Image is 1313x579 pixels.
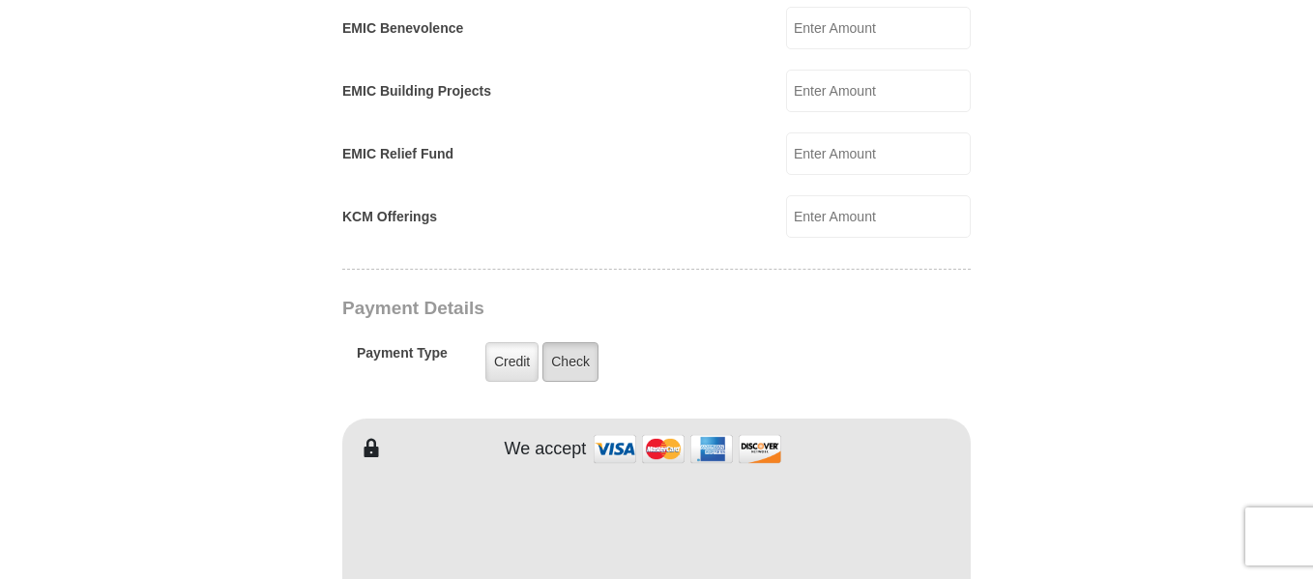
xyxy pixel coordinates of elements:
[786,7,971,49] input: Enter Amount
[342,18,463,39] label: EMIC Benevolence
[542,342,598,382] label: Check
[342,207,437,227] label: KCM Offerings
[342,81,491,101] label: EMIC Building Projects
[591,428,784,470] img: credit cards accepted
[485,342,539,382] label: Credit
[786,132,971,175] input: Enter Amount
[786,70,971,112] input: Enter Amount
[357,345,448,371] h5: Payment Type
[342,298,835,320] h3: Payment Details
[505,439,587,460] h4: We accept
[342,144,453,164] label: EMIC Relief Fund
[786,195,971,238] input: Enter Amount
